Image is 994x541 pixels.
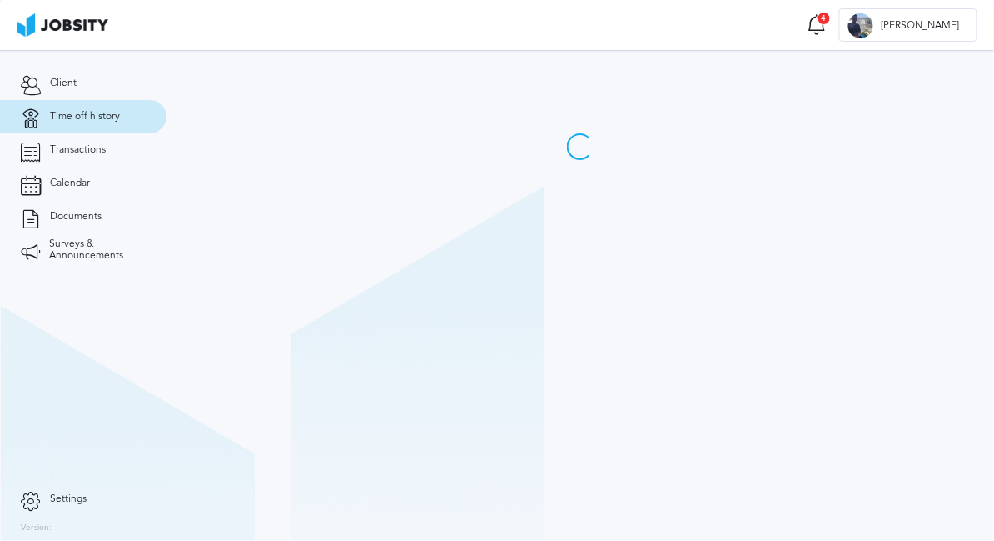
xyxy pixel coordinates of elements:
span: Settings [50,493,87,505]
label: Version: [21,523,52,533]
span: Calendar [50,178,90,189]
img: ab4bad089aa723f57921c736e9817d99.png [17,13,108,37]
button: A[PERSON_NAME] [839,8,977,42]
span: Time off history [50,111,120,123]
div: A [848,13,873,38]
span: Surveys & Announcements [49,238,146,262]
span: [PERSON_NAME] [873,20,968,32]
span: Transactions [50,144,106,156]
div: 4 [818,12,831,25]
span: Client [50,78,77,89]
span: Documents [50,211,102,223]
